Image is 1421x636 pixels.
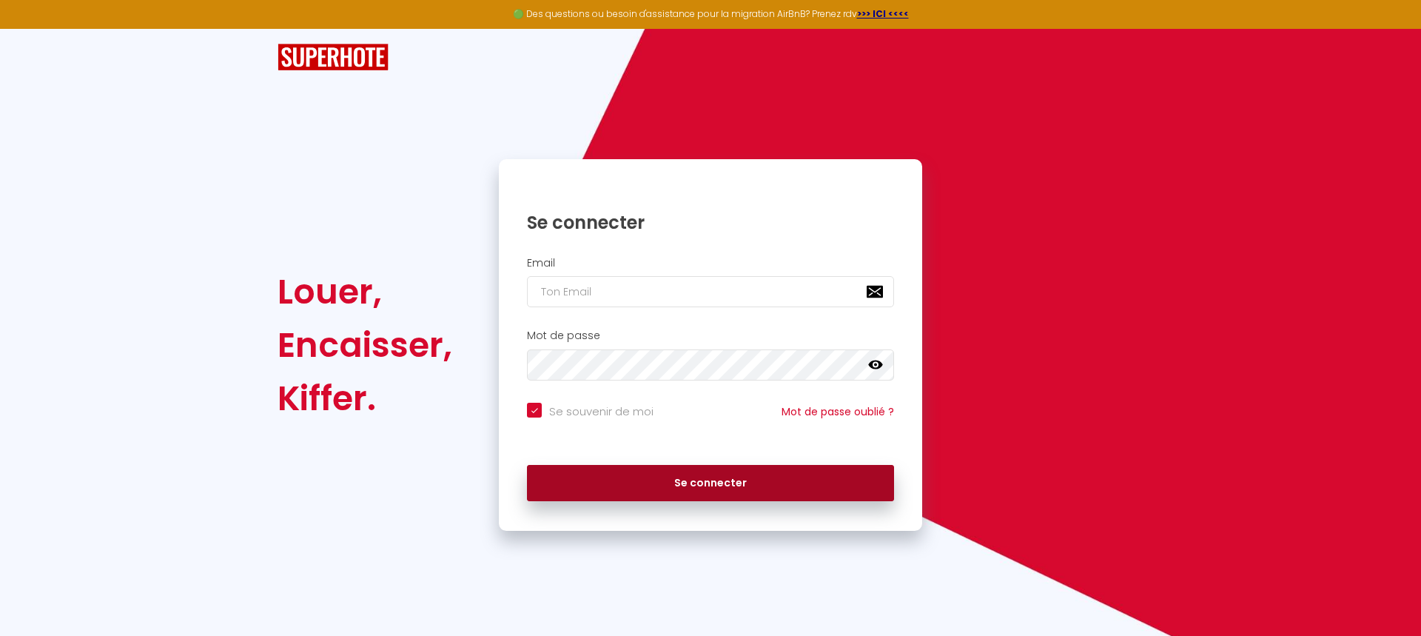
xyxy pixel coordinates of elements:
[278,44,389,71] img: SuperHote logo
[527,257,894,270] h2: Email
[527,465,894,502] button: Se connecter
[782,404,894,419] a: Mot de passe oublié ?
[857,7,909,20] a: >>> ICI <<<<
[527,211,894,234] h1: Se connecter
[527,329,894,342] h2: Mot de passe
[527,276,894,307] input: Ton Email
[278,265,452,318] div: Louer,
[278,372,452,425] div: Kiffer.
[278,318,452,372] div: Encaisser,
